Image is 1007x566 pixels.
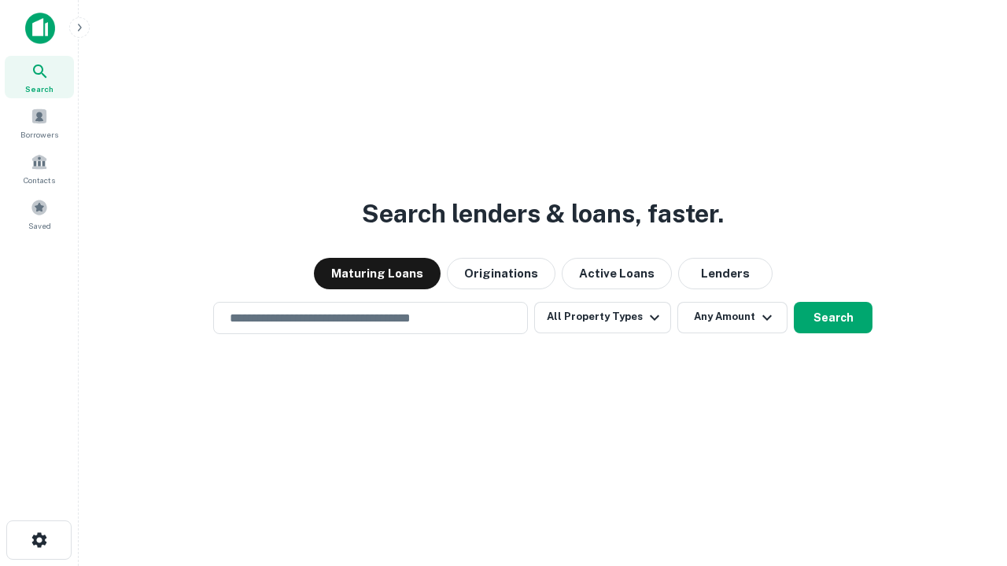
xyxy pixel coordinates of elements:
[20,128,58,141] span: Borrowers
[5,56,74,98] a: Search
[678,258,773,289] button: Lenders
[794,302,872,333] button: Search
[5,193,74,235] a: Saved
[314,258,441,289] button: Maturing Loans
[447,258,555,289] button: Originations
[677,302,788,333] button: Any Amount
[534,302,671,333] button: All Property Types
[562,258,672,289] button: Active Loans
[5,147,74,189] a: Contacts
[928,440,1007,516] iframe: Chat Widget
[24,174,55,186] span: Contacts
[5,101,74,144] a: Borrowers
[362,195,724,233] h3: Search lenders & loans, faster.
[25,13,55,44] img: capitalize-icon.png
[28,219,51,232] span: Saved
[25,83,53,95] span: Search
